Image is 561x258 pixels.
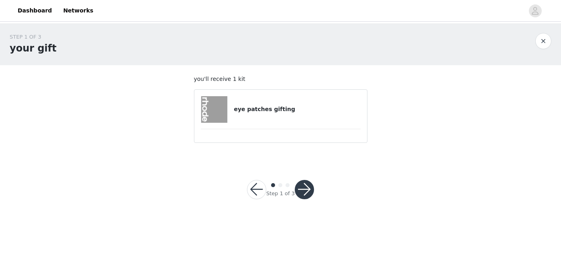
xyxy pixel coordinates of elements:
[234,105,360,114] h4: eye patches gifting
[58,2,98,20] a: Networks
[13,2,57,20] a: Dashboard
[194,75,367,83] p: you'll receive 1 kit
[10,41,57,56] h1: your gift
[201,96,228,123] img: eye patches gifting
[266,190,295,198] div: Step 1 of 3
[10,33,57,41] div: STEP 1 OF 3
[531,4,539,17] div: avatar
